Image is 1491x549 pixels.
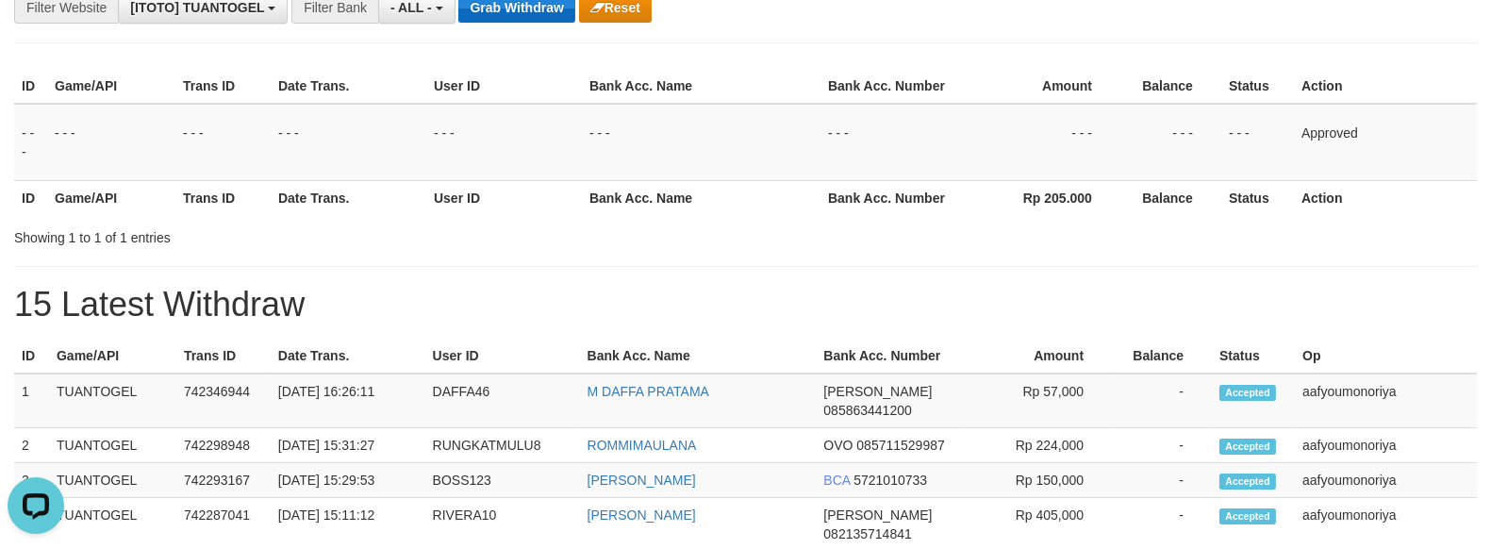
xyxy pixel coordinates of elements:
th: Amount [968,69,1120,104]
td: - - - [47,104,175,181]
span: Accepted [1219,439,1276,455]
th: ID [14,339,49,374]
span: Copy 085863441200 to clipboard [823,403,911,418]
span: Accepted [1219,508,1276,524]
th: Balance [1112,339,1212,374]
td: Rp 57,000 [961,374,1112,428]
td: [DATE] 15:29:53 [271,463,425,498]
th: Action [1294,69,1477,104]
td: - - - [14,104,47,181]
th: Bank Acc. Name [582,69,820,104]
span: OVO [823,438,853,453]
th: Date Trans. [271,69,426,104]
th: Amount [961,339,1112,374]
td: 742298948 [176,428,271,463]
th: Bank Acc. Number [820,180,968,215]
td: TUANTOGEL [49,463,176,498]
td: Rp 224,000 [961,428,1112,463]
a: [PERSON_NAME] [588,507,696,523]
th: Date Trans. [271,339,425,374]
span: Copy 085711529987 to clipboard [856,438,944,453]
td: TUANTOGEL [49,374,176,428]
th: Trans ID [175,180,271,215]
span: Accepted [1219,385,1276,401]
th: User ID [426,69,582,104]
th: Bank Acc. Name [582,180,820,215]
td: - - - [271,104,426,181]
td: - - - [582,104,820,181]
td: - [1112,463,1212,498]
th: Balance [1120,69,1221,104]
th: Bank Acc. Number [816,339,961,374]
span: Accepted [1219,474,1276,490]
td: - - - [820,104,968,181]
span: [PERSON_NAME] [823,507,932,523]
td: Rp 150,000 [961,463,1112,498]
th: User ID [425,339,580,374]
th: Action [1294,180,1477,215]
td: [DATE] 16:26:11 [271,374,425,428]
th: Status [1221,69,1294,104]
button: Open LiveChat chat widget [8,8,64,64]
td: aafyoumonoriya [1295,374,1477,428]
td: DAFFA46 [425,374,580,428]
a: [PERSON_NAME] [588,473,696,488]
th: Bank Acc. Name [580,339,817,374]
th: Trans ID [176,339,271,374]
th: Status [1212,339,1295,374]
th: Bank Acc. Number [820,69,968,104]
td: - [1112,374,1212,428]
div: Showing 1 to 1 of 1 entries [14,221,607,247]
td: - - - [1221,104,1294,181]
th: Status [1221,180,1294,215]
td: BOSS123 [425,463,580,498]
td: RUNGKATMULU8 [425,428,580,463]
th: Rp 205.000 [968,180,1120,215]
a: ROMMIMAULANA [588,438,697,453]
td: TUANTOGEL [49,428,176,463]
td: 742346944 [176,374,271,428]
td: 742293167 [176,463,271,498]
td: - - - [175,104,271,181]
td: - [1112,428,1212,463]
td: 3 [14,463,49,498]
span: BCA [823,473,850,488]
a: M DAFFA PRATAMA [588,384,709,399]
th: ID [14,180,47,215]
td: 2 [14,428,49,463]
td: aafyoumonoriya [1295,428,1477,463]
th: Op [1295,339,1477,374]
th: Trans ID [175,69,271,104]
span: Copy 082135714841 to clipboard [823,526,911,541]
span: Copy 5721010733 to clipboard [853,473,927,488]
th: Game/API [49,339,176,374]
td: - - - [968,104,1120,181]
td: aafyoumonoriya [1295,463,1477,498]
th: ID [14,69,47,104]
th: Balance [1120,180,1221,215]
td: Approved [1294,104,1477,181]
h1: 15 Latest Withdraw [14,286,1477,324]
th: Game/API [47,180,175,215]
th: Game/API [47,69,175,104]
td: 1 [14,374,49,428]
th: Date Trans. [271,180,426,215]
span: [PERSON_NAME] [823,384,932,399]
td: - - - [426,104,582,181]
td: [DATE] 15:31:27 [271,428,425,463]
td: - - - [1120,104,1221,181]
th: User ID [426,180,582,215]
